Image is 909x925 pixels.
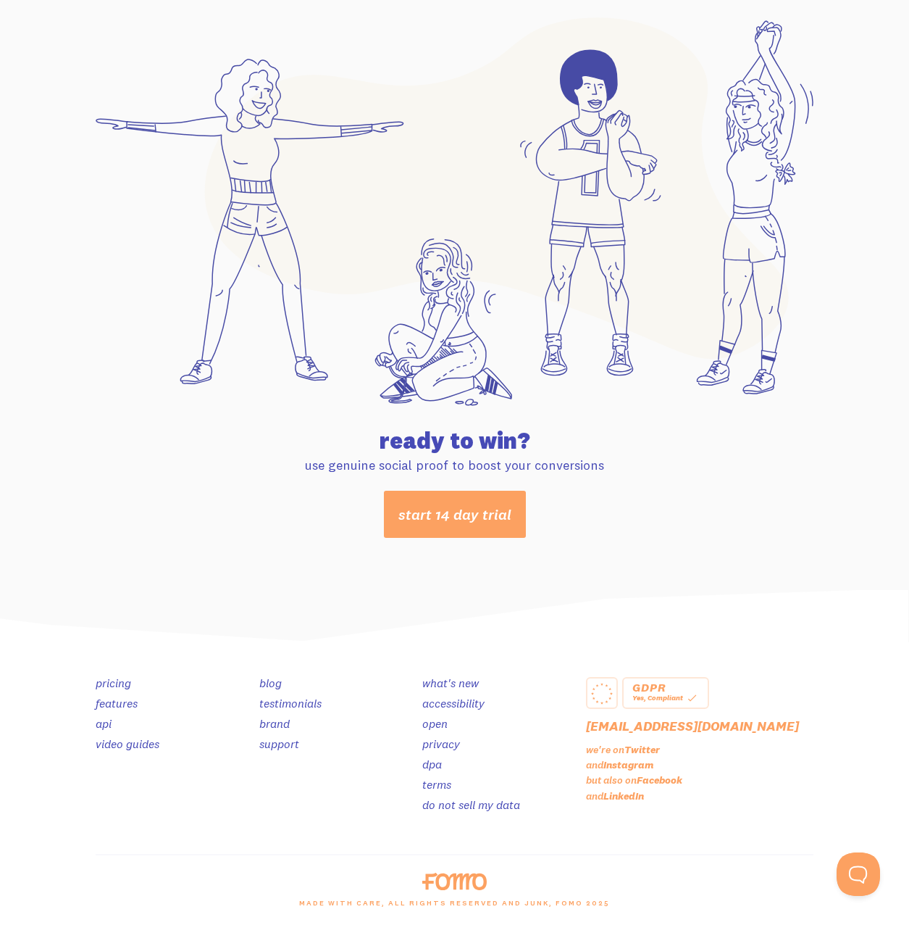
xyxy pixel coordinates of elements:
[259,737,299,751] a: support
[422,716,448,731] a: open
[96,737,159,751] a: video guides
[632,692,699,705] div: Yes, Compliant
[422,676,479,690] a: what's new
[837,853,880,896] iframe: Help Scout Beacon - Open
[422,757,442,771] a: dpa
[624,743,660,756] a: Twitter
[622,677,709,709] a: GDPR Yes, Compliant
[96,696,138,710] a: features
[104,457,805,473] p: use genuine social proof to boost your conversions
[422,777,451,792] a: terms
[104,429,805,452] h2: ready to win?
[422,797,520,812] a: do not sell my data
[632,683,699,692] div: GDPR
[422,737,460,751] a: privacy
[603,789,644,802] a: LinkedIn
[586,773,813,787] p: but also on
[96,676,131,690] a: pricing
[422,873,487,890] img: fomo-logo-orange-8ab935bcb42dfda78e33409a85f7af36b90c658097e6bb5368b87284a318b3da.svg
[259,676,282,690] a: blog
[586,789,813,802] p: and
[637,773,682,787] a: Facebook
[259,716,290,731] a: brand
[586,743,813,756] p: we're on
[586,758,813,771] p: and
[586,718,799,734] a: [EMAIL_ADDRESS][DOMAIN_NAME]
[96,716,112,731] a: api
[422,696,485,710] a: accessibility
[259,696,322,710] a: testimonials
[87,890,822,925] div: made with care, all rights reserved and junk, Fomo 2025
[603,758,654,771] a: Instagram
[384,491,526,538] a: start 14 day trial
